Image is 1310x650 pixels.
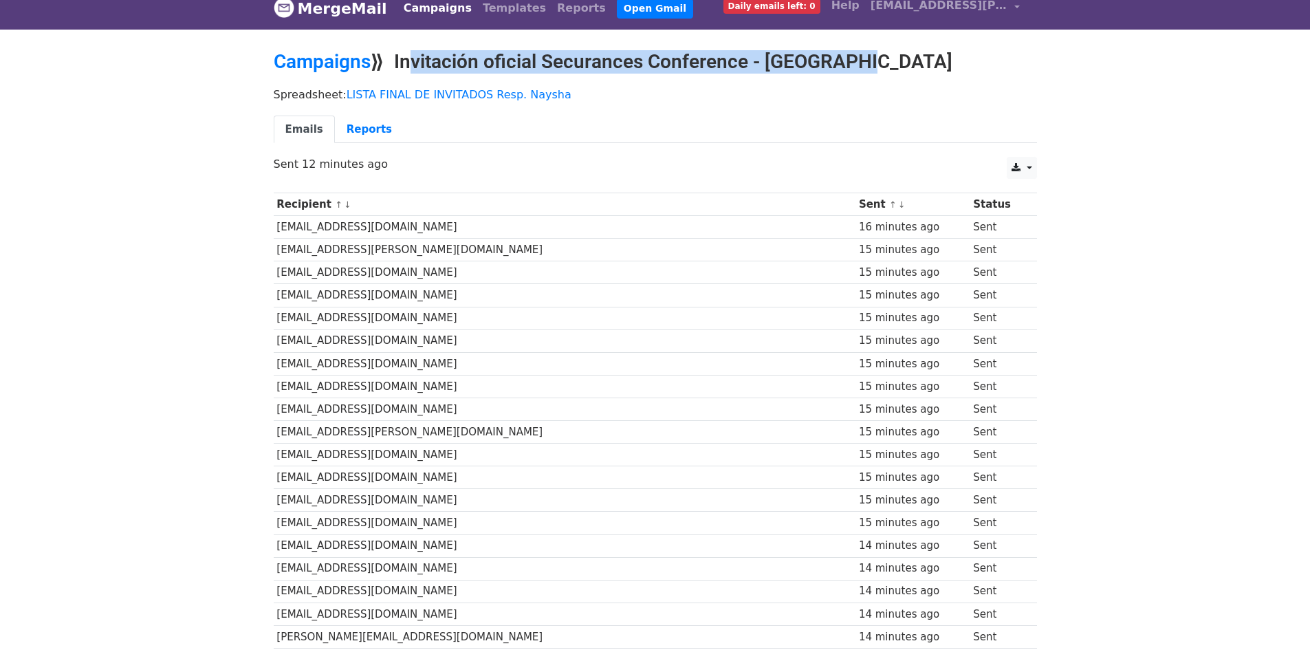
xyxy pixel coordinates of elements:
[970,421,1028,444] td: Sent
[859,288,967,303] div: 15 minutes ago
[274,284,856,307] td: [EMAIL_ADDRESS][DOMAIN_NAME]
[859,265,967,281] div: 15 minutes ago
[274,87,1037,102] p: Spreadsheet:
[859,219,967,235] div: 16 minutes ago
[274,375,856,398] td: [EMAIL_ADDRESS][DOMAIN_NAME]
[859,561,967,576] div: 14 minutes ago
[859,583,967,599] div: 14 minutes ago
[274,580,856,603] td: [EMAIL_ADDRESS][DOMAIN_NAME]
[970,466,1028,489] td: Sent
[970,534,1028,557] td: Sent
[274,603,856,625] td: [EMAIL_ADDRESS][DOMAIN_NAME]
[970,512,1028,534] td: Sent
[859,538,967,554] div: 14 minutes ago
[274,157,1037,171] p: Sent 12 minutes ago
[970,603,1028,625] td: Sent
[859,629,967,645] div: 14 minutes ago
[859,447,967,463] div: 15 minutes ago
[274,466,856,489] td: [EMAIL_ADDRESS][DOMAIN_NAME]
[859,356,967,372] div: 15 minutes ago
[274,261,856,284] td: [EMAIL_ADDRESS][DOMAIN_NAME]
[859,515,967,531] div: 15 minutes ago
[970,307,1028,329] td: Sent
[970,329,1028,352] td: Sent
[970,261,1028,284] td: Sent
[970,489,1028,512] td: Sent
[1241,584,1310,650] div: Widget de chat
[1241,584,1310,650] iframe: Chat Widget
[970,375,1028,398] td: Sent
[889,199,897,210] a: ↑
[859,242,967,258] div: 15 minutes ago
[859,333,967,349] div: 15 minutes ago
[970,557,1028,580] td: Sent
[898,199,906,210] a: ↓
[347,88,571,101] a: LISTA FINAL DE INVITADOS Resp. Naysha
[274,557,856,580] td: [EMAIL_ADDRESS][DOMAIN_NAME]
[274,512,856,534] td: [EMAIL_ADDRESS][DOMAIN_NAME]
[859,379,967,395] div: 15 minutes ago
[970,239,1028,261] td: Sent
[274,398,856,420] td: [EMAIL_ADDRESS][DOMAIN_NAME]
[855,193,970,216] th: Sent
[335,116,404,144] a: Reports
[859,424,967,440] div: 15 minutes ago
[274,193,856,216] th: Recipient
[859,310,967,326] div: 15 minutes ago
[970,398,1028,420] td: Sent
[274,50,1037,74] h2: ⟫ Invitación oficial Securances Conference - [GEOGRAPHIC_DATA]
[344,199,351,210] a: ↓
[274,421,856,444] td: [EMAIL_ADDRESS][PERSON_NAME][DOMAIN_NAME]
[274,329,856,352] td: [EMAIL_ADDRESS][DOMAIN_NAME]
[274,352,856,375] td: [EMAIL_ADDRESS][DOMAIN_NAME]
[859,470,967,486] div: 15 minutes ago
[970,444,1028,466] td: Sent
[274,307,856,329] td: [EMAIL_ADDRESS][DOMAIN_NAME]
[859,607,967,622] div: 14 minutes ago
[274,239,856,261] td: [EMAIL_ADDRESS][PERSON_NAME][DOMAIN_NAME]
[274,534,856,557] td: [EMAIL_ADDRESS][DOMAIN_NAME]
[970,352,1028,375] td: Sent
[274,489,856,512] td: [EMAIL_ADDRESS][DOMAIN_NAME]
[970,625,1028,648] td: Sent
[859,402,967,418] div: 15 minutes ago
[274,50,371,73] a: Campaigns
[970,216,1028,239] td: Sent
[274,625,856,648] td: [PERSON_NAME][EMAIL_ADDRESS][DOMAIN_NAME]
[859,492,967,508] div: 15 minutes ago
[274,444,856,466] td: [EMAIL_ADDRESS][DOMAIN_NAME]
[970,193,1028,216] th: Status
[970,580,1028,603] td: Sent
[274,216,856,239] td: [EMAIL_ADDRESS][DOMAIN_NAME]
[335,199,342,210] a: ↑
[274,116,335,144] a: Emails
[970,284,1028,307] td: Sent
